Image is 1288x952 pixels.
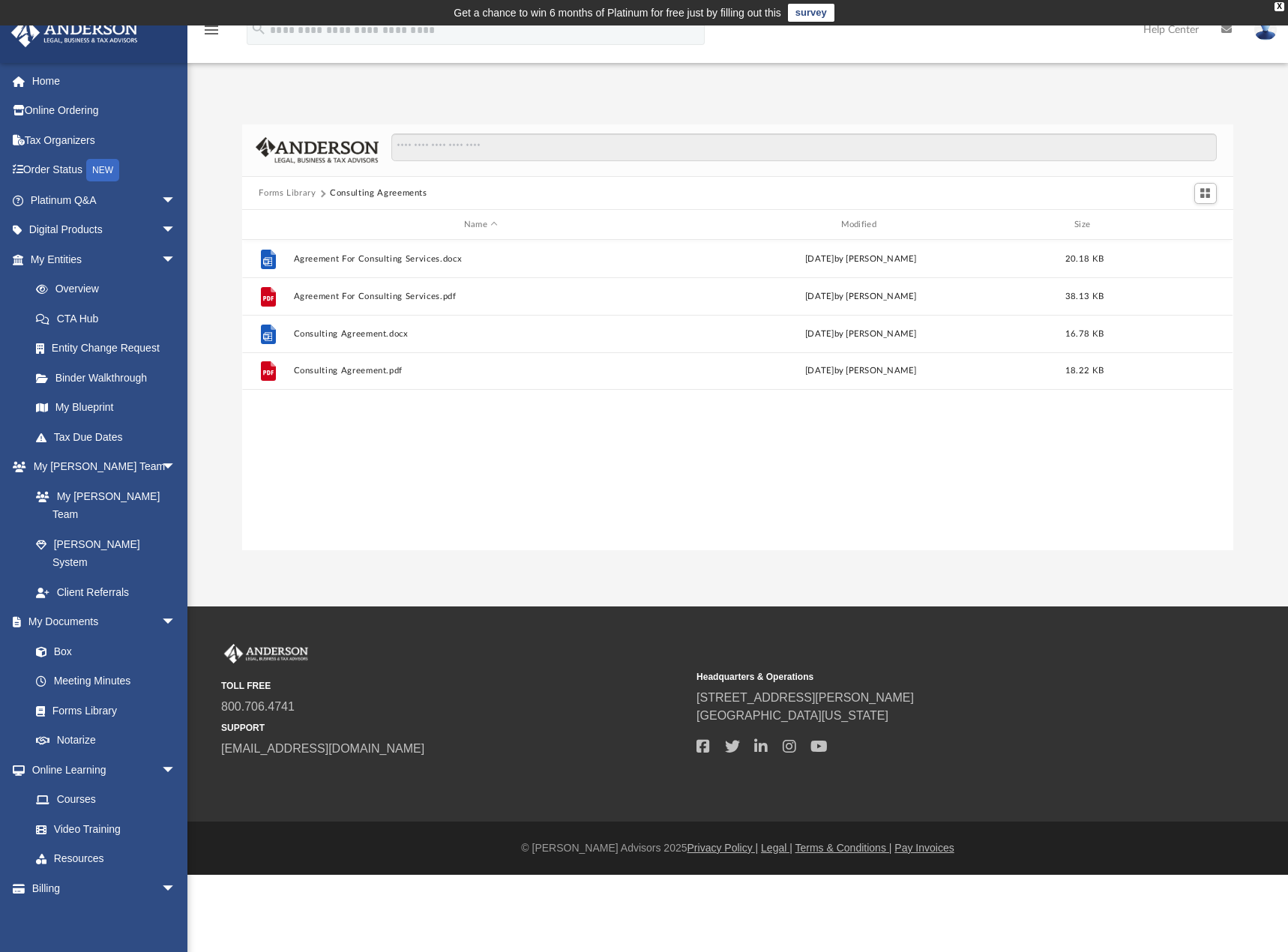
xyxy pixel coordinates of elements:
a: Client Referrals [21,577,191,607]
div: Get a chance to win 6 months of Platinum for free just by filling out this [454,4,781,22]
button: Agreement For Consulting Services.pdf [294,292,668,301]
a: Home [10,66,199,96]
div: Modified [674,218,1048,232]
span: arrow_drop_down [161,244,191,275]
a: Online Learningarrow_drop_down [10,755,191,785]
a: [EMAIL_ADDRESS][DOMAIN_NAME] [221,742,424,755]
a: Privacy Policy | [687,842,759,854]
button: Consulting Agreement.docx [294,329,668,339]
span: arrow_drop_down [161,452,191,483]
div: grid [242,240,1233,550]
span: arrow_drop_down [161,873,191,904]
button: Switch to Grid View [1194,183,1217,204]
img: Anderson Advisors Platinum Portal [7,18,142,47]
span: arrow_drop_down [161,755,191,786]
a: My [PERSON_NAME] Teamarrow_drop_down [10,452,191,482]
a: Online Ordering [10,96,199,126]
input: Search files and folders [391,133,1217,162]
a: CTA Hub [21,304,199,334]
small: Headquarters & Operations [696,670,1161,684]
div: close [1275,2,1284,11]
button: Forms Library [259,187,316,200]
a: Forms Library [21,696,184,726]
a: 800.706.4741 [221,700,295,713]
small: SUPPORT [221,721,686,735]
a: Box [21,636,184,666]
small: TOLL FREE [221,679,686,693]
a: My [PERSON_NAME] Team [21,481,184,529]
a: Order StatusNEW [10,155,199,186]
a: Entity Change Request [21,334,199,364]
a: Platinum Q&Aarrow_drop_down [10,185,199,215]
a: Notarize [21,726,191,756]
div: Size [1055,218,1115,232]
a: Terms & Conditions | [795,842,892,854]
a: [PERSON_NAME] System [21,529,191,577]
a: menu [202,28,220,39]
span: 20.18 KB [1065,255,1104,263]
span: arrow_drop_down [161,607,191,638]
a: [STREET_ADDRESS][PERSON_NAME] [696,691,914,704]
div: [DATE] by [PERSON_NAME] [674,290,1048,304]
a: Tax Due Dates [21,422,199,452]
div: © [PERSON_NAME] Advisors 2025 [187,840,1288,856]
button: Agreement For Consulting Services.docx [294,254,668,264]
button: Consulting Agreement.pdf [294,367,668,376]
span: 18.22 KB [1065,367,1104,375]
a: Meeting Minutes [21,666,191,696]
a: My Documentsarrow_drop_down [10,607,191,637]
i: search [250,20,267,37]
a: Billingarrow_drop_down [10,873,199,903]
div: [DATE] by [PERSON_NAME] [674,253,1048,266]
a: Resources [21,844,191,874]
div: [DATE] by [PERSON_NAME] [674,328,1048,341]
a: Video Training [21,814,184,844]
img: User Pic [1254,19,1277,40]
a: Binder Walkthrough [21,363,199,393]
div: [DATE] by [PERSON_NAME] [674,364,1048,378]
span: 38.13 KB [1065,292,1104,301]
div: id [249,218,286,232]
a: Digital Productsarrow_drop_down [10,215,199,245]
a: Courses [21,785,191,815]
button: Consulting Agreements [330,187,427,200]
a: Overview [21,274,199,304]
div: Name [293,218,667,232]
span: arrow_drop_down [161,185,191,216]
a: Legal | [761,842,792,854]
a: Pay Invoices [894,842,954,854]
div: id [1122,218,1227,232]
a: Tax Organizers [10,125,199,155]
a: My Entitiesarrow_drop_down [10,244,199,274]
div: NEW [86,159,119,181]
i: menu [202,21,220,39]
a: [GEOGRAPHIC_DATA][US_STATE] [696,709,888,722]
img: Anderson Advisors Platinum Portal [221,644,311,663]
a: survey [788,4,834,22]
span: arrow_drop_down [161,215,191,246]
a: My Blueprint [21,393,191,423]
span: 16.78 KB [1065,330,1104,338]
